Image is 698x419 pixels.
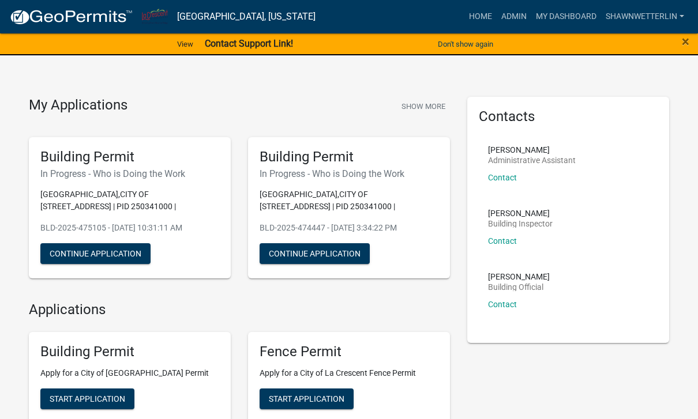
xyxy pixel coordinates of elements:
a: Home [464,6,497,28]
p: [PERSON_NAME] [488,209,553,217]
button: Show More [397,97,450,116]
a: ShawnWetterlin [601,6,689,28]
button: Start Application [260,388,354,409]
h4: Applications [29,301,450,318]
img: City of La Crescent, Minnesota [142,9,168,24]
a: Admin [497,6,531,28]
a: View [172,35,198,54]
p: Building Official [488,283,550,291]
h5: Contacts [479,108,658,125]
p: Administrative Assistant [488,156,576,164]
strong: Contact Support Link! [205,38,293,49]
button: Don't show again [433,35,498,54]
h5: Building Permit [260,149,438,165]
a: Contact [488,300,517,309]
p: [GEOGRAPHIC_DATA],CITY OF [STREET_ADDRESS] | PID 250341000 | [260,188,438,213]
p: BLD-2025-475105 - [DATE] 10:31:11 AM [40,222,219,234]
a: Contact [488,236,517,246]
h6: In Progress - Who is Doing the Work [260,168,438,179]
p: [PERSON_NAME] [488,273,550,281]
button: Continue Application [260,243,370,264]
button: Start Application [40,388,134,409]
p: [PERSON_NAME] [488,146,576,154]
a: My Dashboard [531,6,601,28]
h5: Fence Permit [260,343,438,360]
button: Continue Application [40,243,151,264]
span: Start Application [50,394,125,403]
button: Close [682,35,689,48]
p: Building Inspector [488,220,553,228]
p: Apply for a City of [GEOGRAPHIC_DATA] Permit [40,367,219,379]
a: [GEOGRAPHIC_DATA], [US_STATE] [177,7,316,27]
h4: My Applications [29,97,127,114]
h6: In Progress - Who is Doing the Work [40,168,219,179]
p: [GEOGRAPHIC_DATA],CITY OF [STREET_ADDRESS] | PID 250341000 | [40,188,219,213]
span: Start Application [269,394,344,403]
h5: Building Permit [40,149,219,165]
p: BLD-2025-474447 - [DATE] 3:34:22 PM [260,222,438,234]
p: Apply for a City of La Crescent Fence Permit [260,367,438,379]
a: Contact [488,173,517,182]
span: × [682,33,689,50]
h5: Building Permit [40,343,219,360]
